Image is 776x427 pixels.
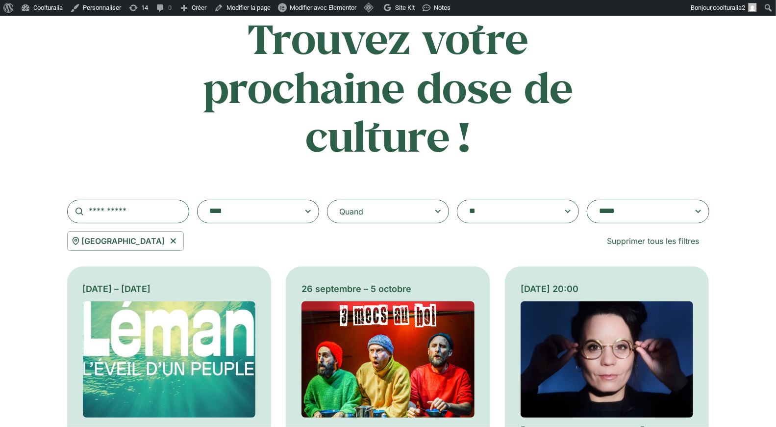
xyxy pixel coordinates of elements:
[83,282,256,295] div: [DATE] – [DATE]
[209,205,288,218] textarea: Search
[395,4,415,11] span: Site Kit
[301,282,475,295] div: 26 septembre – 5 octobre
[82,235,165,247] span: [GEOGRAPHIC_DATA]
[521,301,694,418] img: Coolturalia - Anne Paceo
[598,231,709,251] a: Supprimer tous les filtres
[521,282,694,295] div: [DATE] 20:00
[339,206,363,217] div: Quand
[599,205,677,218] textarea: Search
[469,205,548,218] textarea: Search
[607,235,700,247] span: Supprimer tous les filtres
[290,4,356,11] span: Modifier avec Elementor
[713,4,745,11] span: coolturalia2
[196,14,581,160] h2: Trouvez votre prochaine dose de culture !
